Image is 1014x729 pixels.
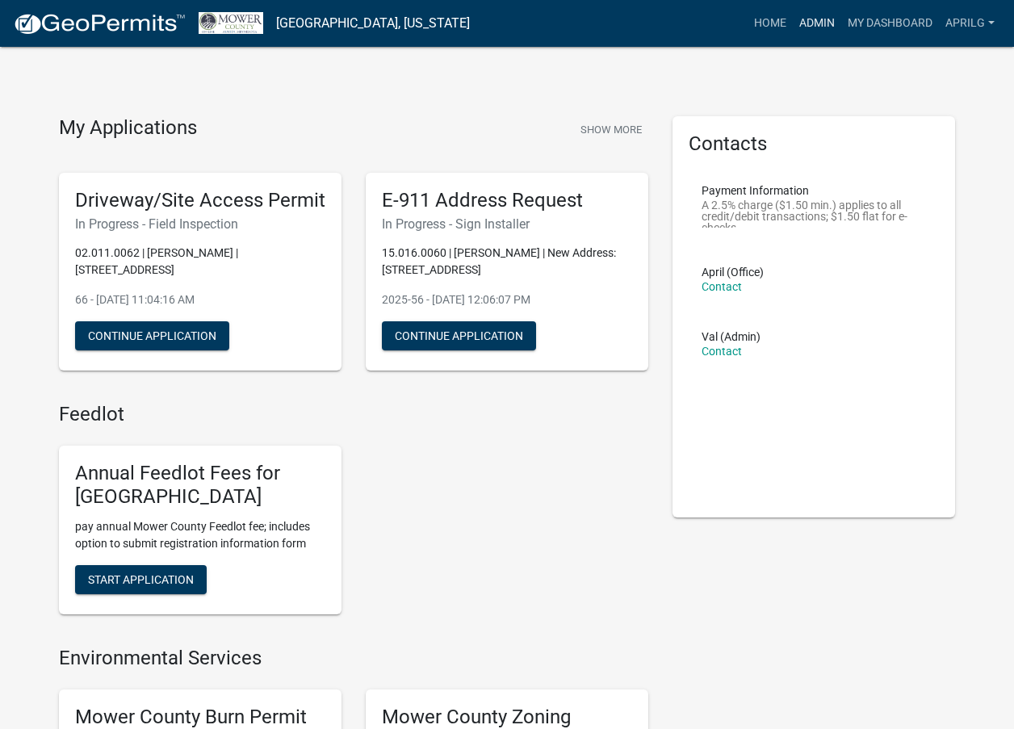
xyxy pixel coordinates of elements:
[382,291,632,308] p: 2025-56 - [DATE] 12:06:07 PM
[59,403,648,426] h4: Feedlot
[574,116,648,143] button: Show More
[702,185,926,196] p: Payment Information
[702,199,926,228] p: A 2.5% charge ($1.50 min.) applies to all credit/debit transactions; $1.50 flat for e-checks
[382,216,632,232] h6: In Progress - Sign Installer
[702,266,764,278] p: April (Office)
[276,10,470,37] a: [GEOGRAPHIC_DATA], [US_STATE]
[75,245,325,279] p: 02.011.0062 | [PERSON_NAME] | [STREET_ADDRESS]
[702,345,742,358] a: Contact
[75,216,325,232] h6: In Progress - Field Inspection
[75,291,325,308] p: 66 - [DATE] 11:04:16 AM
[59,116,197,140] h4: My Applications
[199,12,263,34] img: Mower County, Minnesota
[748,8,793,39] a: Home
[75,189,325,212] h5: Driveway/Site Access Permit
[75,462,325,509] h5: Annual Feedlot Fees for [GEOGRAPHIC_DATA]
[939,8,1001,39] a: aprilg
[88,572,194,585] span: Start Application
[382,189,632,212] h5: E-911 Address Request
[689,132,939,156] h5: Contacts
[75,321,229,350] button: Continue Application
[702,280,742,293] a: Contact
[59,647,648,670] h4: Environmental Services
[382,245,632,279] p: 15.016.0060 | [PERSON_NAME] | New Address: [STREET_ADDRESS]
[841,8,939,39] a: My Dashboard
[75,565,207,594] button: Start Application
[75,518,325,552] p: pay annual Mower County Feedlot fee; includes option to submit registration information form
[702,331,760,342] p: Val (Admin)
[75,706,325,729] h5: Mower County Burn Permit
[793,8,841,39] a: Admin
[382,321,536,350] button: Continue Application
